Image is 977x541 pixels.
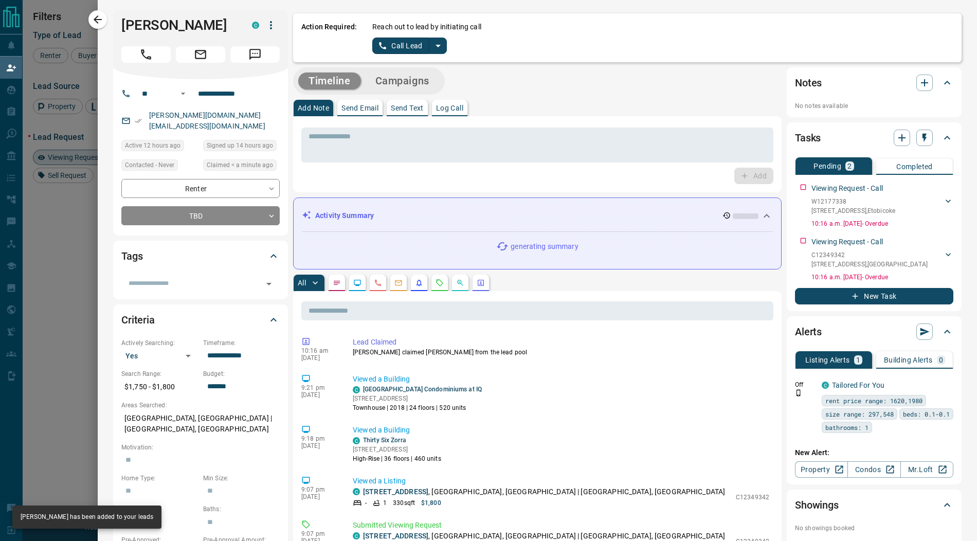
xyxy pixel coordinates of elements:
[825,395,922,406] span: rent price range: 1620,1980
[365,498,367,508] p: -
[939,356,943,364] p: 0
[896,163,933,170] p: Completed
[805,356,850,364] p: Listing Alerts
[301,530,337,537] p: 9:07 pm
[736,493,769,502] p: C12349342
[795,101,953,111] p: No notes available
[121,308,280,332] div: Criteria
[353,386,360,393] div: condos.ca
[203,474,280,483] p: Min Size:
[811,273,953,282] p: 10:16 a.m. [DATE] - Overdue
[301,347,337,354] p: 10:16 am
[125,160,174,170] span: Contacted - Never
[353,337,769,348] p: Lead Claimed
[121,504,198,514] p: Beds:
[436,104,463,112] p: Log Call
[149,111,265,130] a: [PERSON_NAME][DOMAIN_NAME][EMAIL_ADDRESS][DOMAIN_NAME]
[795,380,816,389] p: Off
[795,125,953,150] div: Tasks
[203,140,280,154] div: Sun Aug 17 2025
[363,532,428,540] a: [STREET_ADDRESS]
[511,241,578,252] p: generating summary
[825,422,869,432] span: bathrooms: 1
[811,219,953,228] p: 10:16 a.m. [DATE] - Overdue
[121,348,198,364] div: Yes
[477,279,485,287] svg: Agent Actions
[847,461,900,478] a: Condos
[353,476,769,486] p: Viewed a Listing
[363,386,482,393] a: [GEOGRAPHIC_DATA] Condominiums at IQ
[456,279,464,287] svg: Opportunities
[795,130,821,146] h2: Tasks
[353,403,482,412] p: Townhouse | 2018 | 24 floors | 520 units
[301,384,337,391] p: 9:21 pm
[121,378,198,395] p: $1,750 - $1,800
[393,498,415,508] p: 330 sqft
[811,260,928,269] p: [STREET_ADDRESS] , [GEOGRAPHIC_DATA]
[353,520,769,531] p: Submitted Viewing Request
[121,443,280,452] p: Motivation:
[436,279,444,287] svg: Requests
[832,381,884,389] a: Tailored For You
[795,461,848,478] a: Property
[856,356,860,364] p: 1
[795,447,953,458] p: New Alert:
[121,369,198,378] p: Search Range:
[301,493,337,500] p: [DATE]
[301,354,337,362] p: [DATE]
[811,183,883,194] p: Viewing Request - Call
[365,73,440,89] button: Campaigns
[298,73,361,89] button: Timeline
[353,454,441,463] p: High-Rise | 36 floors | 460 units
[353,437,360,444] div: condos.ca
[363,488,428,496] a: [STREET_ADDRESS]
[374,279,382,287] svg: Calls
[811,197,895,206] p: W12177338
[135,117,142,124] svg: Email Verified
[121,474,198,483] p: Home Type:
[811,248,953,271] div: C12349342[STREET_ADDRESS],[GEOGRAPHIC_DATA]
[203,504,280,514] p: Baths:
[333,279,341,287] svg: Notes
[900,461,953,478] a: Mr.Loft
[822,382,829,389] div: condos.ca
[302,206,773,225] div: Activity Summary
[121,401,280,410] p: Areas Searched:
[353,374,769,385] p: Viewed a Building
[353,348,769,357] p: [PERSON_NAME] claimed [PERSON_NAME] from the lead pool
[811,195,953,218] div: W12177338[STREET_ADDRESS],Etobicoke
[363,486,725,497] p: , [GEOGRAPHIC_DATA], [GEOGRAPHIC_DATA] | [GEOGRAPHIC_DATA], [GEOGRAPHIC_DATA]
[795,288,953,304] button: New Task
[301,442,337,449] p: [DATE]
[301,435,337,442] p: 9:18 pm
[884,356,933,364] p: Building Alerts
[203,338,280,348] p: Timeframe:
[363,437,406,444] a: Thirty Six Zorra
[125,140,180,151] span: Active 12 hours ago
[353,425,769,436] p: Viewed a Building
[121,244,280,268] div: Tags
[203,159,280,174] div: Mon Aug 18 2025
[391,104,424,112] p: Send Text
[230,46,280,63] span: Message
[372,22,481,32] p: Reach out to lead by initiating call
[813,163,841,170] p: Pending
[121,248,142,264] h2: Tags
[795,493,953,517] div: Showings
[207,140,273,151] span: Signed up 14 hours ago
[121,17,237,33] h1: [PERSON_NAME]
[21,509,153,526] div: [PERSON_NAME] has been added to your leads
[315,210,374,221] p: Activity Summary
[353,488,360,495] div: condos.ca
[795,319,953,344] div: Alerts
[353,394,482,403] p: [STREET_ADDRESS]
[903,409,950,419] span: beds: 0.1-0.1
[415,279,423,287] svg: Listing Alerts
[252,22,259,29] div: condos.ca
[795,389,802,396] svg: Push Notification Only
[353,445,441,454] p: [STREET_ADDRESS]
[341,104,378,112] p: Send Email
[795,497,839,513] h2: Showings
[825,409,894,419] span: size range: 297,548
[121,338,198,348] p: Actively Searching:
